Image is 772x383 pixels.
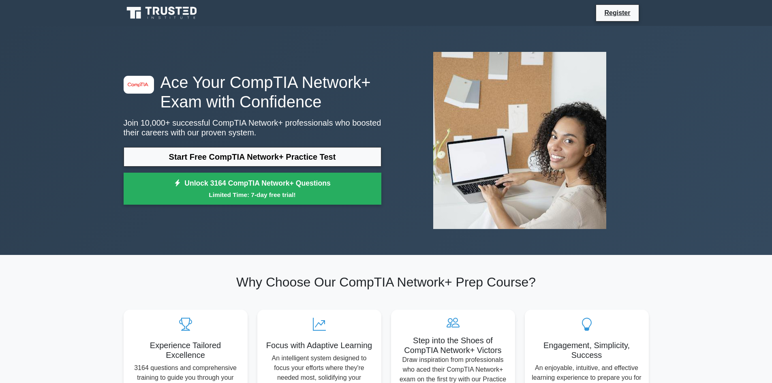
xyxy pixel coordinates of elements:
[398,336,509,355] h5: Step into the Shoes of CompTIA Network+ Victors
[124,73,381,111] h1: Ace Your CompTIA Network+ Exam with Confidence
[134,190,371,199] small: Limited Time: 7-day free trial!
[264,340,375,350] h5: Focus with Adaptive Learning
[130,340,241,360] h5: Experience Tailored Excellence
[599,8,635,18] a: Register
[124,118,381,137] p: Join 10,000+ successful CompTIA Network+ professionals who boosted their careers with our proven ...
[124,274,649,290] h2: Why Choose Our CompTIA Network+ Prep Course?
[124,147,381,167] a: Start Free CompTIA Network+ Practice Test
[531,340,642,360] h5: Engagement, Simplicity, Success
[124,173,381,205] a: Unlock 3164 CompTIA Network+ QuestionsLimited Time: 7-day free trial!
